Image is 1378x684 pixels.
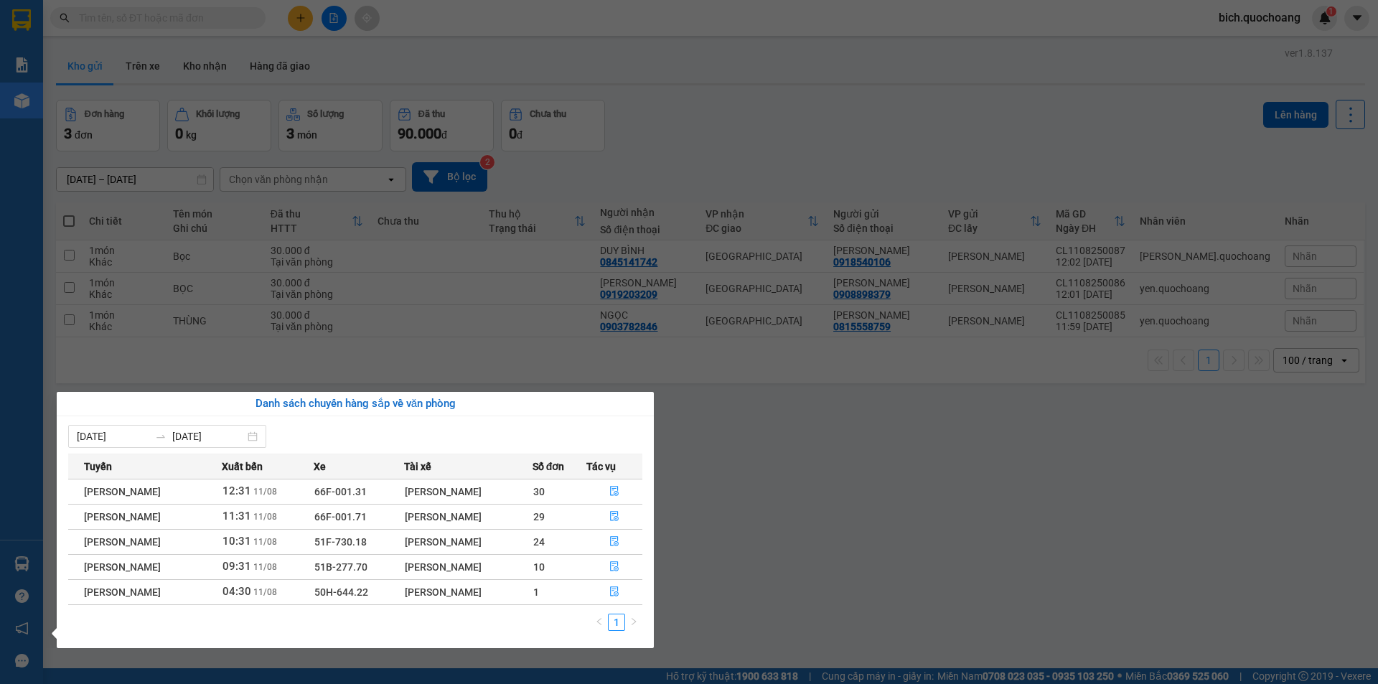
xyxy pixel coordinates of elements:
span: 11/08 [253,587,277,597]
span: 66F-001.71 [314,511,367,523]
span: 29 [533,511,545,523]
span: 10:31 [222,535,251,548]
div: [PERSON_NAME] [405,559,532,575]
span: file-done [609,561,619,573]
li: Next Page [625,614,642,631]
span: 66F-001.31 [314,486,367,497]
span: Tài xế [404,459,431,474]
a: 1 [609,614,624,630]
span: swap-right [155,431,167,442]
button: file-done [587,581,642,604]
button: file-done [587,480,642,503]
span: 11/08 [253,562,277,572]
span: 1 [533,586,539,598]
li: Previous Page [591,614,608,631]
span: 11/08 [253,537,277,547]
span: [PERSON_NAME] [84,486,161,497]
div: [PERSON_NAME] [405,484,532,500]
span: file-done [609,536,619,548]
button: file-done [587,530,642,553]
span: file-done [609,486,619,497]
span: 51F-730.18 [314,536,367,548]
span: Tác vụ [586,459,616,474]
li: 1 [608,614,625,631]
span: 04:30 [222,585,251,598]
span: file-done [609,586,619,598]
span: 12:31 [222,484,251,497]
span: [PERSON_NAME] [84,536,161,548]
div: [PERSON_NAME] [405,509,532,525]
span: [PERSON_NAME] [84,586,161,598]
span: [PERSON_NAME] [84,511,161,523]
div: [PERSON_NAME] [405,584,532,600]
span: [PERSON_NAME] [84,561,161,573]
span: 11/08 [253,512,277,522]
span: Tuyến [84,459,112,474]
span: left [595,617,604,626]
span: 24 [533,536,545,548]
span: 30 [533,486,545,497]
div: Danh sách chuyến hàng sắp về văn phòng [68,395,642,413]
span: 11:31 [222,510,251,523]
span: Số đơn [533,459,565,474]
span: 09:31 [222,560,251,573]
button: right [625,614,642,631]
span: 50H-644.22 [314,586,368,598]
div: [PERSON_NAME] [405,534,532,550]
span: 51B-277.70 [314,561,367,573]
span: Xuất bến [222,459,263,474]
button: file-done [587,556,642,578]
span: to [155,431,167,442]
input: Từ ngày [77,428,149,444]
span: 10 [533,561,545,573]
span: 11/08 [253,487,277,497]
span: file-done [609,511,619,523]
input: Đến ngày [172,428,245,444]
button: left [591,614,608,631]
span: Xe [314,459,326,474]
span: right [629,617,638,626]
button: file-done [587,505,642,528]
